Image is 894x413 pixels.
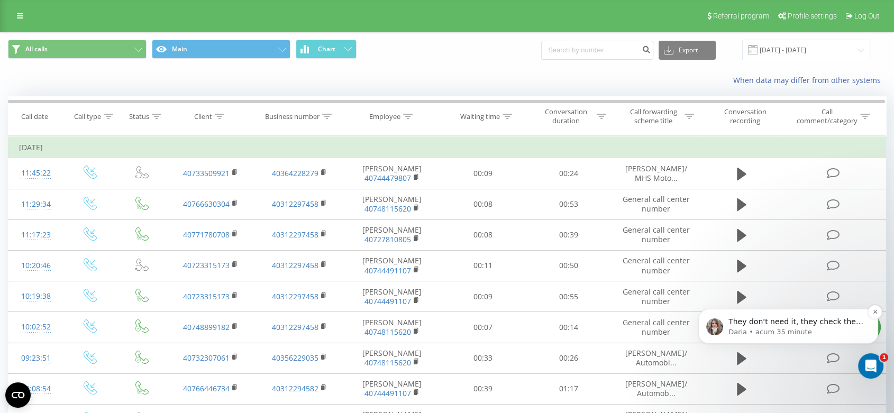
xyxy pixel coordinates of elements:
div: Call type [74,112,101,121]
div: 09:23:51 [19,348,52,369]
div: 10:19:38 [19,286,52,307]
a: 40766446734 [183,383,230,393]
div: Call comment/category [796,107,857,125]
td: 00:26 [526,343,612,373]
a: 40723315173 [183,260,230,270]
div: Conversation duration [537,107,594,125]
div: Call forwarding scheme title [625,107,682,125]
td: 00:39 [526,219,612,250]
span: [PERSON_NAME]/ Automobi... [625,348,687,368]
div: Petruta scrie… [8,41,203,187]
a: 40364228279 [272,168,318,178]
button: Dismiss notification [186,39,199,53]
a: 40312297458 [272,291,318,301]
a: 40312297458 [272,260,318,270]
td: [PERSON_NAME] [344,158,440,189]
img: Profile image for Daria [30,6,47,23]
div: Client [194,112,212,121]
button: Selector gif [33,308,42,317]
td: General call center number [612,250,700,281]
iframe: Intercom live chat [858,353,883,379]
td: General call center number [612,312,700,343]
a: 40748115620 [364,357,411,368]
button: Open CMP widget [5,382,31,408]
td: [PERSON_NAME] [344,343,440,373]
td: 00:53 [526,189,612,219]
div: message notification from Daria, acum 35 minute. They don't need it, they check the call logs, we... [16,43,196,78]
iframe: Intercom notifications mesaj [682,266,894,384]
td: General call center number [612,189,700,219]
a: 40748115620 [364,204,411,214]
button: Selector de emoji [16,308,25,317]
td: 00:09 [440,281,526,312]
div: [PERSON_NAME] video...22.08..mp4 [61,279,195,290]
div: Employee [369,112,400,121]
div: Închidere [186,4,205,23]
a: 40312297458 [272,322,318,332]
span: All calls [25,45,48,53]
div: [PERSON_NAME] video...22.08..mp4 [42,273,204,297]
a: 40733509921 [183,168,230,178]
td: [PERSON_NAME] [344,250,440,281]
button: Acasă [166,4,186,24]
div: Waiting time [460,112,500,121]
a: 40356229035 [272,353,318,363]
p: Message from Daria, sent acum 35 minute [46,61,183,71]
a: 40744479807 [364,173,411,183]
a: 40744491107 [364,388,411,398]
td: 00:09 [440,158,526,189]
a: 40748899182 [183,322,230,332]
button: Chart [296,40,357,59]
a: 40744491107 [364,296,411,306]
td: 00:24 [526,158,612,189]
span: Referral program [713,12,769,20]
td: 00:55 [526,281,612,312]
div: Call date [21,112,48,121]
div: Petruta scrie… [8,16,203,41]
a: When data may differ from other systems [733,75,886,85]
button: All calls [8,40,147,59]
div: 11:17:23 [19,225,52,245]
td: 00:50 [526,250,612,281]
img: Profile image for Daria [24,52,41,69]
a: 40312297458 [272,199,318,209]
td: General call center number [612,219,700,250]
a: [PERSON_NAME] video...22.08..mp4 [51,279,195,291]
td: [PERSON_NAME] [344,312,440,343]
a: 40744491107 [364,265,411,276]
span: Chart [318,45,335,53]
td: 01:17 [526,373,612,404]
td: [DATE] [8,137,886,158]
span: [PERSON_NAME]/ Automob... [625,379,687,398]
div: [PERSON_NAME] called him and made us a video. Although in the call you can only hear half of the ... [38,187,203,272]
div: 09:08:54 [19,379,52,399]
h1: Daria [51,5,74,13]
td: 00:08 [440,189,526,219]
td: 00:14 [526,312,612,343]
td: 00:39 [440,373,526,404]
span: 1 [880,353,888,362]
div: Petruta scrie… [8,273,203,306]
div: 11:45:22 [19,163,52,183]
a: 40312294582 [272,383,318,393]
div: [PERSON_NAME] called him and made us a video. Although in the call you can only hear half of the ... [47,193,195,265]
div: 11:29:34 [19,194,52,215]
td: 00:08 [440,219,526,250]
td: 00:11 [440,250,526,281]
a: 40766630304 [183,199,230,209]
div: Status [129,112,149,121]
button: Trimite un mesaj… [181,304,198,321]
td: General call center number [612,281,700,312]
input: Search by number [541,41,653,60]
a: 40771780708 [183,230,230,240]
a: 40748115620 [364,327,411,337]
div: Conversation recording [711,107,780,125]
a: 40732307061 [183,353,230,363]
p: They don't need it, they check the call logs, we're sending it in each example👍 But thank you😊 [46,51,183,61]
button: Export [659,41,716,60]
a: 40727810805 [364,234,411,244]
a: 40312297458 [272,230,318,240]
div: Business number [265,112,320,121]
span: Profile settings [788,12,837,20]
td: 00:33 [440,343,526,373]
